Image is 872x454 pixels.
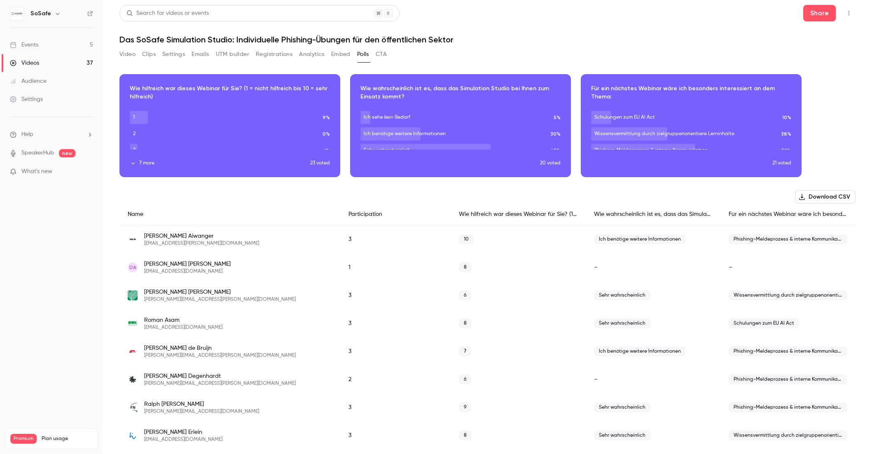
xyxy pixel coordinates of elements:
[144,316,222,324] span: Roman Asam
[10,7,23,20] img: SoSafe
[10,130,93,139] li: help-dropdown-opener
[144,344,296,352] span: [PERSON_NAME] de Bruijn
[21,130,33,139] span: Help
[142,48,156,61] button: Clips
[795,190,856,204] button: Download CSV
[21,167,52,176] span: What's new
[340,225,451,254] div: 3
[340,281,451,309] div: 3
[594,318,650,328] span: Sehr wahrscheinlich
[144,428,222,436] span: [PERSON_NAME] Erlein
[119,35,856,44] h1: Das SoSafe Simulation Studio: Individuelle Phishing-Übungen für den öffentlichen Sektor
[340,337,451,365] div: 3
[340,421,451,449] div: 3
[299,48,325,61] button: Analytics
[459,318,472,328] span: 8
[144,296,296,303] span: [PERSON_NAME][EMAIL_ADDRESS][PERSON_NAME][DOMAIN_NAME]
[130,159,310,167] button: 7 more
[144,240,259,247] span: [EMAIL_ADDRESS][PERSON_NAME][DOMAIN_NAME]
[21,149,54,157] a: SpeakerHub
[144,268,231,275] span: [EMAIL_ADDRESS][DOMAIN_NAME]
[119,48,136,61] button: Video
[144,380,296,387] span: [PERSON_NAME][EMAIL_ADDRESS][PERSON_NAME][DOMAIN_NAME]
[340,204,451,225] div: Participation
[340,253,451,281] div: 1
[119,253,856,281] div: dirk.anders@ksv-sachsen.de
[729,346,847,356] span: Phishing-Meldeprozess & interne Kommunikation
[842,7,856,20] button: Top Bar Actions
[459,431,472,440] span: 8
[128,346,138,356] img: swk.de
[594,290,650,300] span: Sehr wahrscheinlich
[192,48,209,61] button: Emails
[119,393,856,421] div: r.erhardt@friedrichshafen.de
[340,365,451,393] div: 2
[459,262,472,272] span: 8
[128,403,138,412] img: friedrichshafen.de
[216,48,249,61] button: UTM builder
[594,234,686,244] span: Ich benötige weitere Informationen
[459,234,474,244] span: 10
[729,290,847,300] span: Wissensvermittlung durch zielgruppenorientiere Lerninhalte
[144,260,231,268] span: [PERSON_NAME] [PERSON_NAME]
[119,421,856,449] div: g.erlein@wiesloch.de
[119,365,856,393] div: michael.degenhardt@la-bw.de
[720,253,856,281] div: –
[10,434,37,444] span: Premium
[357,48,369,61] button: Polls
[119,309,856,337] div: roman.asam@wwk.de
[586,253,721,281] div: –
[129,264,136,271] span: DA
[144,436,222,443] span: [EMAIL_ADDRESS][DOMAIN_NAME]
[83,168,93,176] iframe: Noticeable Trigger
[729,234,847,244] span: Phishing-Meldeprozess & interne Kommunikation
[119,204,340,225] div: Name
[119,337,856,365] div: niels.debruijn@swk.de
[59,149,75,157] span: new
[376,48,387,61] button: CTA
[119,281,856,309] div: monique.arnold@rentenbank.de
[144,352,296,359] span: [PERSON_NAME][EMAIL_ADDRESS][PERSON_NAME][DOMAIN_NAME]
[256,48,292,61] button: Registrations
[144,324,222,331] span: [EMAIL_ADDRESS][DOMAIN_NAME]
[729,431,847,440] span: Wissensvermittlung durch zielgruppenorientiere Lerninhalte
[144,408,259,415] span: [PERSON_NAME][EMAIL_ADDRESS][DOMAIN_NAME]
[119,225,856,254] div: aiwanger.anna@swm.de
[594,346,686,356] span: Ich benötige weitere Informationen
[594,431,650,440] span: Sehr wahrscheinlich
[459,403,471,412] span: 9
[128,431,138,440] img: wiesloch.de
[144,232,259,240] span: [PERSON_NAME] Aiwanger
[128,290,138,300] img: rentenbank.de
[10,59,39,67] div: Videos
[459,346,471,356] span: 7
[459,374,471,384] span: 6
[729,374,847,384] span: Phishing-Meldeprozess & interne Kommunikation
[10,95,43,103] div: Settings
[10,41,38,49] div: Events
[331,48,351,61] button: Embed
[594,403,650,412] span: Sehr wahrscheinlich
[803,5,836,21] button: Share
[128,318,138,328] img: wwk.de
[340,393,451,421] div: 3
[459,290,471,300] span: 6
[162,48,185,61] button: Settings
[586,365,721,393] div: –
[340,309,451,337] div: 3
[126,9,209,18] div: Search for videos or events
[128,374,138,384] img: la-bw.de
[128,234,138,244] img: swm.de
[10,77,47,85] div: Audience
[144,400,259,408] span: Ralph [PERSON_NAME]
[144,372,296,380] span: [PERSON_NAME] Degenhardt
[729,318,799,328] span: Schulungen zum EU AI Act
[729,403,847,412] span: Phishing-Meldeprozess & interne Kommunikation
[42,435,93,442] span: Plan usage
[586,204,721,225] div: Wie wahrscheinlich ist es, dass das Simulation Studio bei Ihnen zum Einsatz kommt?
[720,204,856,225] div: Für ein nächstes Webinar wäre ich besonders interessiert an dem Thema:
[144,288,296,296] span: [PERSON_NAME] [PERSON_NAME]
[451,204,586,225] div: Wie hilfreich war dieses Webinar für Sie? (1 = nicht hilfreich bis 10 = sehr hilfreich)
[30,9,51,18] h6: SoSafe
